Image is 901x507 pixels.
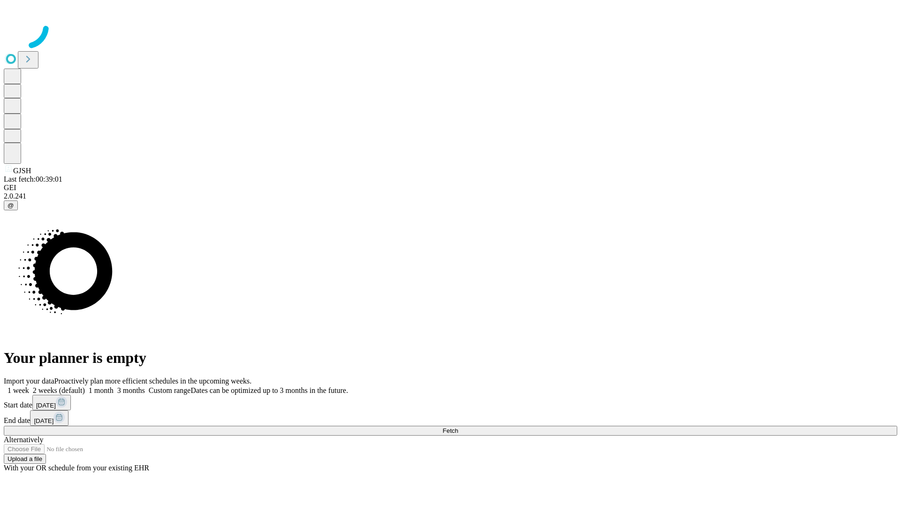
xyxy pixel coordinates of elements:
[149,386,191,394] span: Custom range
[13,167,31,175] span: GJSH
[34,417,53,424] span: [DATE]
[4,436,43,444] span: Alternatively
[4,454,46,464] button: Upload a file
[4,464,149,472] span: With your OR schedule from your existing EHR
[191,386,348,394] span: Dates can be optimized up to 3 months in the future.
[443,427,458,434] span: Fetch
[4,377,54,385] span: Import your data
[4,184,897,192] div: GEI
[4,200,18,210] button: @
[8,202,14,209] span: @
[4,410,897,426] div: End date
[8,386,29,394] span: 1 week
[4,395,897,410] div: Start date
[4,349,897,367] h1: Your planner is empty
[36,402,56,409] span: [DATE]
[4,426,897,436] button: Fetch
[4,192,897,200] div: 2.0.241
[4,175,62,183] span: Last fetch: 00:39:01
[32,395,71,410] button: [DATE]
[54,377,252,385] span: Proactively plan more efficient schedules in the upcoming weeks.
[117,386,145,394] span: 3 months
[89,386,114,394] span: 1 month
[33,386,85,394] span: 2 weeks (default)
[30,410,69,426] button: [DATE]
